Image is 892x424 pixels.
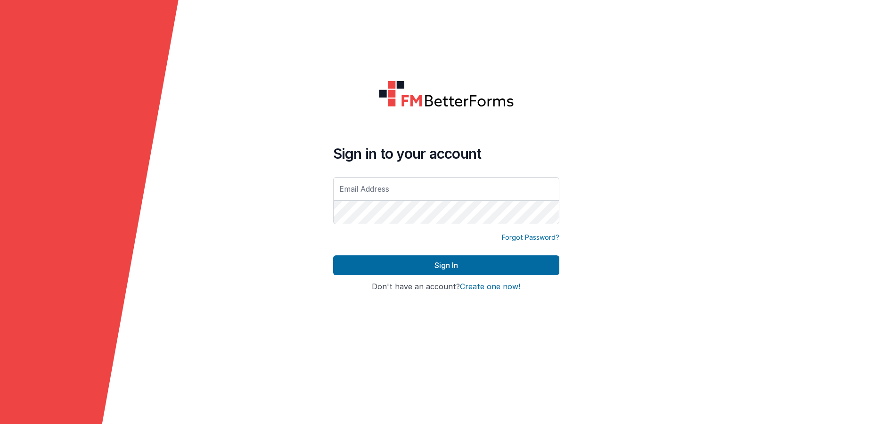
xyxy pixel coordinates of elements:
button: Sign In [333,255,559,275]
h4: Sign in to your account [333,145,559,162]
a: Forgot Password? [502,233,559,242]
h4: Don't have an account? [333,283,559,291]
input: Email Address [333,177,559,201]
button: Create one now! [460,283,520,291]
